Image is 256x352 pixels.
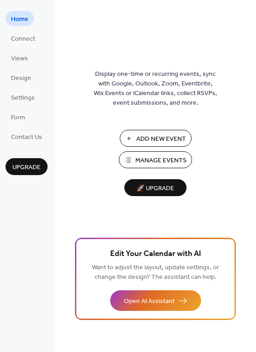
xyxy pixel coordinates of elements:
[12,163,41,172] span: Upgrade
[130,182,181,195] span: 🚀 Upgrade
[5,129,48,144] a: Contact Us
[11,133,42,142] span: Contact Us
[5,90,40,105] a: Settings
[92,261,219,283] span: Want to adjust the layout, update settings, or change the design? The assistant can help.
[5,11,34,26] a: Home
[5,31,41,46] a: Connect
[94,69,217,108] span: Display one-time or recurring events, sync with Google, Outlook, Zoom, Eventbrite, Wix Events or ...
[124,179,187,196] button: 🚀 Upgrade
[119,151,192,168] button: Manage Events
[11,15,28,24] span: Home
[5,70,37,85] a: Design
[11,54,28,64] span: Views
[136,134,186,144] span: Add New Event
[11,113,25,123] span: Form
[5,158,48,175] button: Upgrade
[11,93,35,103] span: Settings
[5,50,33,65] a: Views
[110,290,201,311] button: Open AI Assistant
[11,34,35,44] span: Connect
[124,297,175,306] span: Open AI Assistant
[135,156,187,165] span: Manage Events
[11,74,31,83] span: Design
[5,109,31,124] a: Form
[110,248,201,261] span: Edit Your Calendar with AI
[120,130,192,147] button: Add New Event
